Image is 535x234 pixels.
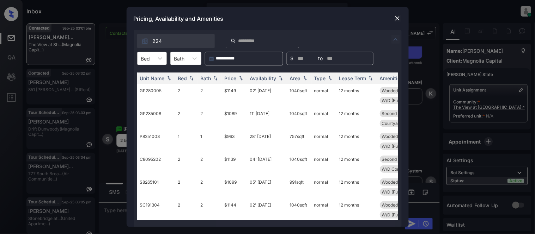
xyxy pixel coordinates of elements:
div: Area [290,75,301,81]
span: Wooded View [382,134,409,139]
td: $963 [222,130,247,153]
span: $ [291,55,294,62]
td: 2 [198,176,222,198]
span: Wooded View [382,88,409,93]
div: Bath [201,75,211,81]
span: W/D (Full Sized... [382,189,416,195]
span: Wooded View [382,179,409,185]
img: sorting [277,76,284,81]
td: 1040 sqft [287,153,311,176]
div: Availability [250,75,276,81]
td: 2 [175,153,198,176]
span: Second Floor [382,111,408,116]
td: 02' [DATE] [247,84,287,107]
td: SC191304 [137,198,175,221]
td: 757 sqft [287,130,311,153]
td: normal [311,107,336,130]
td: 991 sqft [287,176,311,198]
td: 2 [175,84,198,107]
img: sorting [165,76,172,81]
td: $1149 [222,84,247,107]
span: to [318,55,323,62]
td: 11' [DATE] [247,107,287,130]
td: 1 [198,130,222,153]
span: Courtyard view [382,121,413,126]
div: Pricing, Availability and Amenities [127,7,409,30]
td: 12 months [336,176,377,198]
td: 1040 sqft [287,84,311,107]
img: sorting [327,76,334,81]
img: sorting [237,76,244,81]
div: Type [314,75,326,81]
td: 1040 sqft [287,107,311,130]
td: 2 [175,176,198,198]
td: $1099 [222,176,247,198]
div: Amenities [380,75,403,81]
span: W/D (Full Sized... [382,98,416,103]
img: close [394,15,401,22]
td: 12 months [336,153,377,176]
span: Second Floor [382,157,408,162]
td: GP280005 [137,84,175,107]
td: 2 [198,84,222,107]
img: icon-zuma [391,35,400,44]
td: 2 [175,198,198,221]
td: normal [311,198,336,221]
td: 12 months [336,130,377,153]
td: 05' [DATE] [247,176,287,198]
div: Unit Name [140,75,165,81]
td: $1144 [222,198,247,221]
td: 2 [198,107,222,130]
td: GP235008 [137,107,175,130]
div: Lease Term [339,75,366,81]
span: W/D (Full Sized... [382,144,416,149]
td: normal [311,130,336,153]
img: sorting [188,76,195,81]
td: $1089 [222,107,247,130]
div: Bed [178,75,187,81]
td: P8251003 [137,130,175,153]
img: icon-zuma [231,38,236,44]
td: 12 months [336,84,377,107]
img: sorting [367,76,374,81]
td: 2 [175,107,198,130]
td: normal [311,153,336,176]
td: normal [311,176,336,198]
img: sorting [302,76,309,81]
td: 04' [DATE] [247,153,287,176]
td: C8095202 [137,153,175,176]
td: 2 [198,153,222,176]
td: 12 months [336,198,377,221]
span: W/D Connections [382,166,417,172]
td: 2 [198,198,222,221]
td: 1040 sqft [287,198,311,221]
td: 12 months [336,107,377,130]
td: 02' [DATE] [247,198,287,221]
img: sorting [212,76,219,81]
td: $1139 [222,153,247,176]
td: 1 [175,130,198,153]
span: 224 [153,37,162,45]
td: 28' [DATE] [247,130,287,153]
span: Wooded View [382,202,409,208]
img: icon-zuma [141,38,148,45]
td: S8265101 [137,176,175,198]
span: W/D (Full Sized... [382,212,416,217]
div: Price [225,75,237,81]
td: normal [311,84,336,107]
